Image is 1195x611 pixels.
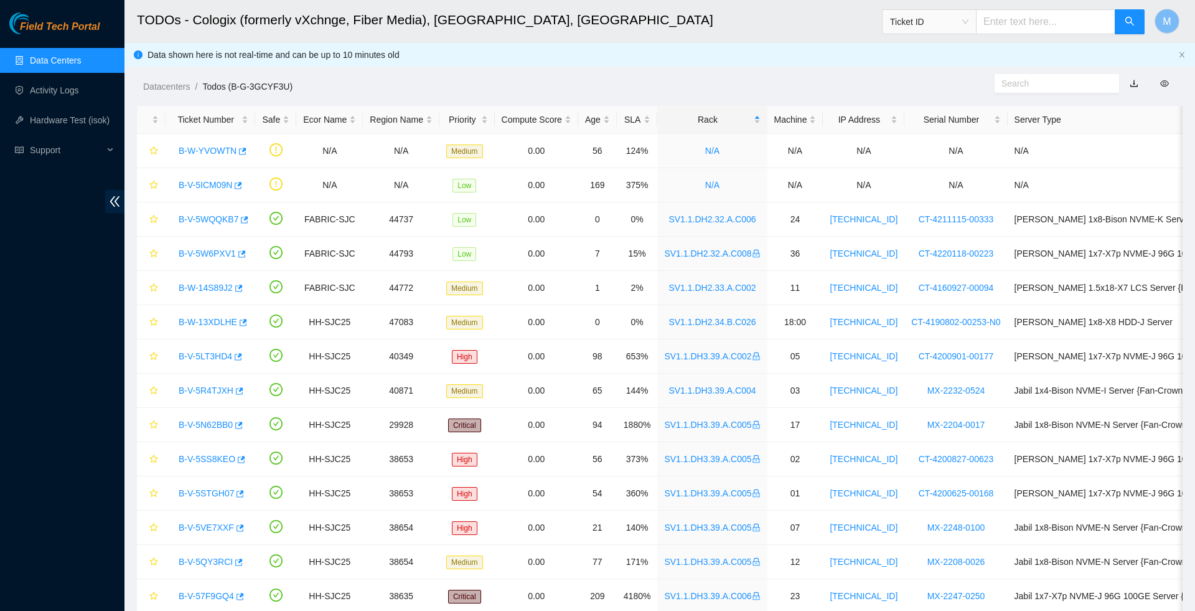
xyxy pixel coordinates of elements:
td: 44793 [363,237,439,271]
a: [TECHNICAL_ID] [830,249,897,258]
a: SV1.1.DH3.39.A.C002lock [664,351,760,361]
a: Datacenters [143,82,190,92]
td: 77 [578,545,617,579]
td: N/A [823,134,904,168]
td: N/A [904,134,1007,168]
td: 94 [578,408,617,442]
td: 15% [617,237,658,271]
td: 0.00 [495,545,578,579]
span: lock [752,249,761,258]
a: CT-4160927-00094 [919,283,994,293]
span: check-circle [269,554,283,567]
button: star [144,483,159,503]
a: [TECHNICAL_ID] [830,523,897,533]
span: star [149,557,158,567]
span: Medium [446,144,483,158]
a: B-W-14S89J2 [179,283,233,293]
a: N/A [705,180,719,190]
td: 44737 [363,202,439,237]
span: star [149,420,158,430]
td: 0 [578,202,617,237]
a: MX-2247-0250 [927,591,985,601]
span: Medium [446,556,483,569]
span: check-circle [269,383,283,396]
span: lock [752,455,761,463]
td: N/A [767,134,823,168]
td: 54 [578,476,617,511]
span: lock [752,523,761,532]
a: B-V-57F9GQ4 [179,591,234,601]
td: 01 [767,476,823,511]
span: Low [452,179,476,192]
button: close [1178,51,1186,59]
a: CT-4200625-00168 [919,488,994,498]
td: 373% [617,442,658,476]
td: N/A [296,168,363,202]
span: Support [30,138,103,163]
td: 24 [767,202,823,237]
td: 07 [767,511,823,545]
a: B-V-5QY3RCI [179,557,233,567]
a: [TECHNICAL_ID] [830,283,897,293]
span: M [1163,14,1171,29]
button: star [144,209,159,229]
td: HH-SJC25 [296,374,363,408]
td: N/A [296,134,363,168]
td: N/A [363,168,439,202]
td: HH-SJC25 [296,305,363,339]
span: star [149,215,158,225]
td: HH-SJC25 [296,442,363,476]
td: 12 [767,545,823,579]
button: star [144,141,159,161]
span: High [452,487,477,501]
span: check-circle [269,315,283,328]
td: FABRIC-SJC [296,202,363,237]
td: 11 [767,271,823,305]
td: 653% [617,339,658,374]
a: Hardware Test (isok) [30,115,110,125]
span: check-circle [269,349,283,362]
td: 7 [578,237,617,271]
span: lock [752,489,761,498]
td: 171% [617,545,658,579]
span: star [149,489,158,499]
td: 0.00 [495,202,578,237]
a: SV1.1.DH3.39.A.C005lock [664,488,760,498]
img: Akamai Technologies [9,12,63,34]
a: SV1.1.DH3.39.A.C006lock [664,591,760,601]
a: Akamai TechnologiesField Tech Portal [9,22,100,39]
td: 0.00 [495,442,578,476]
span: eye [1160,79,1169,88]
td: 1880% [617,408,658,442]
a: B-V-5N62BB0 [179,420,233,430]
a: MX-2232-0524 [927,386,985,395]
a: MX-2204-0017 [927,420,985,430]
a: B-V-5LT3HD4 [179,351,232,361]
span: Critical [448,419,481,432]
td: 0% [617,202,658,237]
span: High [452,350,477,364]
a: CT-4200827-00623 [919,454,994,464]
td: N/A [904,168,1007,202]
a: CT-4211115-00333 [919,214,994,224]
td: 0.00 [495,134,578,168]
td: 38653 [363,476,439,511]
td: 375% [617,168,658,202]
td: 44772 [363,271,439,305]
span: check-circle [269,520,283,533]
td: 0% [617,305,658,339]
td: 05 [767,339,823,374]
a: [TECHNICAL_ID] [830,317,897,327]
a: SV1.1.DH3.39.A.C005lock [664,454,760,464]
span: check-circle [269,417,283,430]
a: CT-4190802-00253-N0 [911,317,1000,327]
td: HH-SJC25 [296,545,363,579]
button: star [144,244,159,263]
a: [TECHNICAL_ID] [830,488,897,498]
a: [TECHNICAL_ID] [830,351,897,361]
input: Search [1001,77,1102,90]
td: FABRIC-SJC [296,237,363,271]
button: star [144,415,159,435]
span: lock [752,557,761,566]
span: check-circle [269,212,283,225]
